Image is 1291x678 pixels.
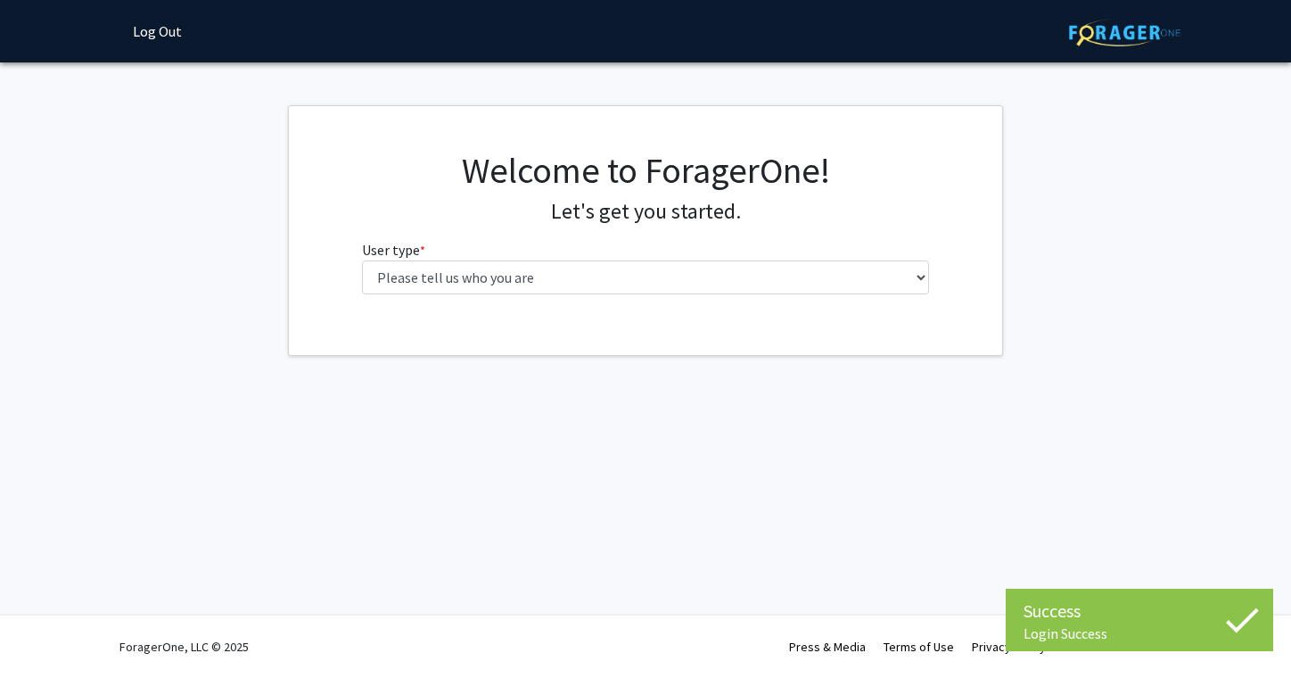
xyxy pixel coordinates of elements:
[1069,19,1180,46] img: ForagerOne Logo
[119,616,249,678] div: ForagerOne, LLC © 2025
[884,639,954,655] a: Terms of Use
[362,199,930,225] h4: Let's get you started.
[362,149,930,192] h1: Welcome to ForagerOne!
[789,639,866,655] a: Press & Media
[1024,624,1255,642] div: Login Success
[362,239,425,260] label: User type
[1024,598,1255,624] div: Success
[972,639,1046,655] a: Privacy Policy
